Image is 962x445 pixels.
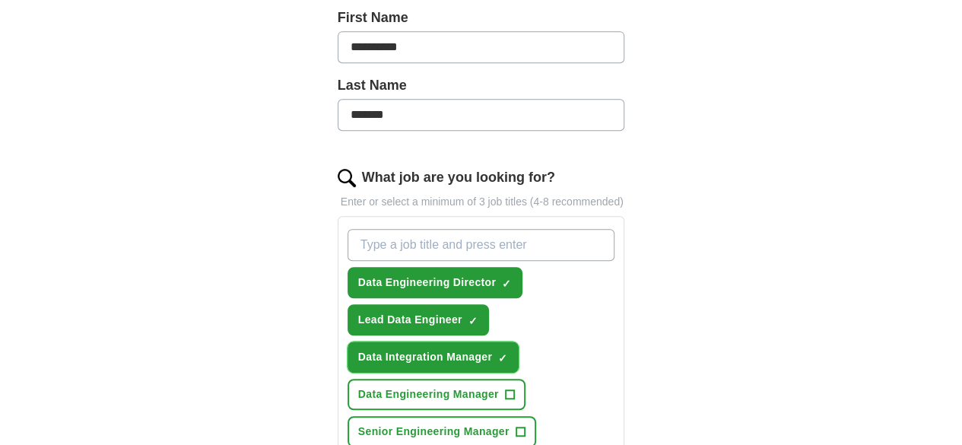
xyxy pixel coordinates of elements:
[358,312,462,328] span: Lead Data Engineer
[348,229,615,261] input: Type a job title and press enter
[358,275,496,291] span: Data Engineering Director
[348,267,522,298] button: Data Engineering Director✓
[362,167,555,188] label: What job are you looking for?
[358,424,510,440] span: Senior Engineering Manager
[348,342,519,373] button: Data Integration Manager✓
[358,386,499,402] span: Data Engineering Manager
[338,75,625,96] label: Last Name
[468,315,478,327] span: ✓
[502,278,511,290] span: ✓
[498,352,507,364] span: ✓
[338,169,356,187] img: search.png
[338,8,625,28] label: First Name
[348,379,525,410] button: Data Engineering Manager
[348,304,489,335] button: Lead Data Engineer✓
[338,194,625,210] p: Enter or select a minimum of 3 job titles (4-8 recommended)
[358,349,492,365] span: Data Integration Manager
